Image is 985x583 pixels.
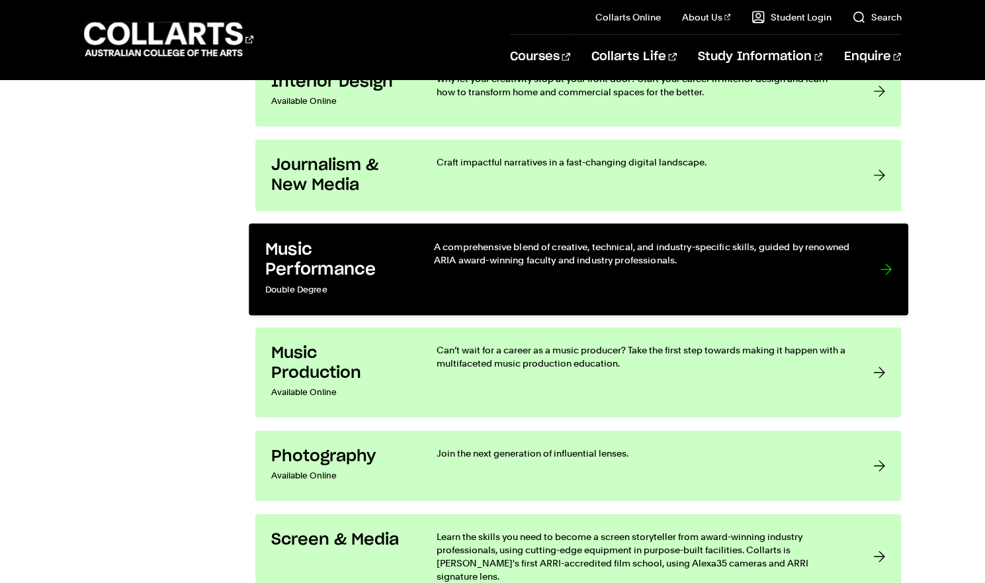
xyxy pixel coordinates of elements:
p: Join the next generation of influential lenses. [437,447,847,460]
p: Why let your creativity stop at your front door? Start your career in interior design and learn h... [437,72,847,99]
a: Journalism & New Media Craft impactful narratives in a fast-changing digital landscape. [255,140,902,211]
a: Search [852,11,901,24]
p: Available Online [271,467,410,485]
p: A comprehensive blend of creative, technical, and industry-specific skills, guided by renowned AR... [433,240,852,267]
a: About Us [682,11,731,24]
h3: Screen & Media [271,530,410,550]
a: Enquire [843,35,901,79]
p: Learn the skills you need to become a screen storyteller from award-winning industry professional... [437,530,847,583]
p: Double Degree [265,281,406,300]
h3: Interior Design [271,72,410,92]
p: Available Online [271,92,410,111]
div: Go to homepage [84,21,253,58]
p: Can’t wait for a career as a music producer? Take the first step towards making it happen with a ... [437,343,847,370]
a: Courses [510,35,570,79]
a: Music Production Available Online Can’t wait for a career as a music producer? Take the first ste... [255,328,902,418]
a: Collarts Life [591,35,677,79]
a: Photography Available Online Join the next generation of influential lenses. [255,431,902,501]
h3: Music Performance [265,240,406,280]
a: Collarts Online [595,11,661,24]
a: Interior Design Available Online Why let your creativity stop at your front door? Start your care... [255,56,902,126]
h3: Photography [271,447,410,467]
h3: Journalism & New Media [271,156,410,195]
a: Student Login [751,11,831,24]
h3: Music Production [271,343,410,383]
p: Craft impactful narratives in a fast-changing digital landscape. [437,156,847,169]
p: Available Online [271,383,410,402]
a: Music Performance Double Degree A comprehensive blend of creative, technical, and industry-specif... [249,224,908,316]
a: Study Information [698,35,822,79]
